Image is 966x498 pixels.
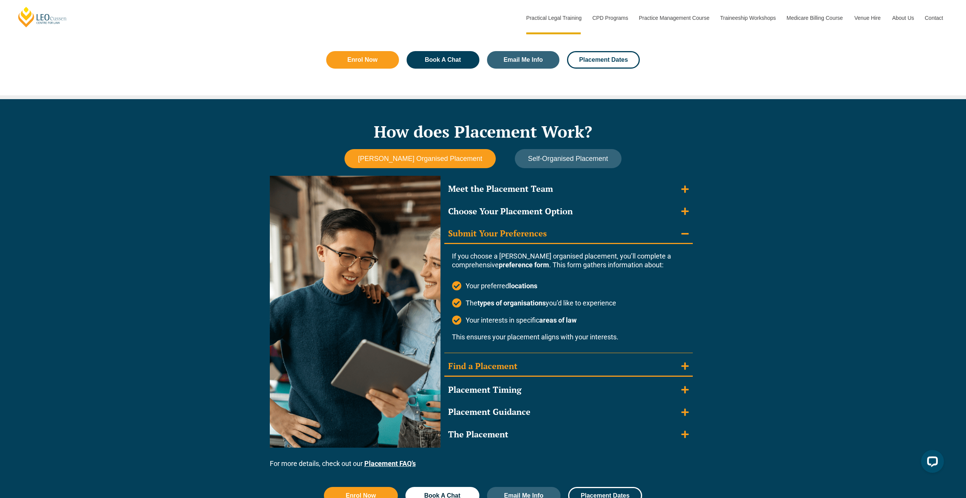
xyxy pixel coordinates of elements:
[487,51,560,69] a: Email Me Info
[448,361,517,372] div: Find a Placement
[326,51,399,69] a: Enrol Now
[425,57,461,63] span: Book A Chat
[464,316,577,325] span: Your interests in specific
[477,299,546,307] strong: types of organisations
[452,252,685,270] p: If you choose a [PERSON_NAME] organised placement, you’ll complete a comprehensive . This form ga...
[407,51,479,69] a: Book A Chat
[567,51,640,69] a: Placement Dates
[539,316,577,324] strong: areas of law
[714,2,781,34] a: Traineeship Workshops
[464,281,537,290] span: Your preferred
[444,202,693,221] summary: Choose Your Placement Option
[448,384,521,395] div: Placement Timing
[444,381,693,399] summary: Placement Timing
[444,357,693,377] summary: Find a Placement
[17,6,68,28] a: [PERSON_NAME] Centre for Law
[633,2,714,34] a: Practice Management Course
[444,180,693,198] summary: Meet the Placement Team
[270,459,363,467] span: For more details, check out our
[579,57,628,63] span: Placement Dates
[915,447,947,479] iframe: LiveChat chat widget
[444,180,693,443] div: Accordion. Open links with Enter or Space, close with Escape, and navigate with Arrow Keys
[586,2,633,34] a: CPD Programs
[444,403,693,421] summary: Placement Guidance
[348,57,378,63] span: Enrol Now
[448,228,547,239] div: Submit Your Preferences
[444,224,693,244] summary: Submit Your Preferences
[448,206,573,217] div: Choose Your Placement Option
[521,2,587,34] a: Practical Legal Training
[919,2,949,34] a: Contact
[448,183,553,194] div: Meet the Placement Team
[266,122,700,141] h2: How does Placement Work?
[499,261,549,269] strong: preference form
[266,149,700,451] div: Tabs. Open items with Enter or Space, close with Escape and navigate using the Arrow keys.
[509,282,537,290] strong: locations
[444,425,693,444] summary: The Placement
[886,2,919,34] a: About Us
[448,429,508,440] div: The Placement
[452,333,685,341] p: This ensures your placement aligns with your interests.
[358,155,482,163] span: [PERSON_NAME] Organised Placement
[464,299,616,307] span: The you’d like to experience
[528,155,608,163] span: Self-Organised Placement
[448,406,530,418] div: Placement Guidance
[503,57,543,63] span: Email Me Info
[849,2,886,34] a: Venue Hire
[364,459,416,467] a: Placement FAQ’s
[781,2,849,34] a: Medicare Billing Course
